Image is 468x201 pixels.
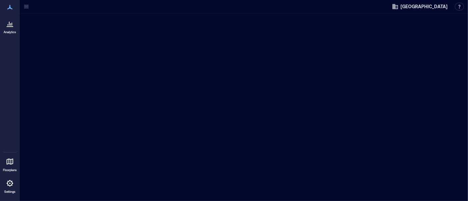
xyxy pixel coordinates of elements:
[401,3,448,10] span: [GEOGRAPHIC_DATA]
[3,168,17,172] p: Floorplans
[2,175,18,196] a: Settings
[1,154,19,174] a: Floorplans
[2,16,18,36] a: Analytics
[390,1,450,12] button: [GEOGRAPHIC_DATA]
[4,30,16,34] p: Analytics
[4,190,15,194] p: Settings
